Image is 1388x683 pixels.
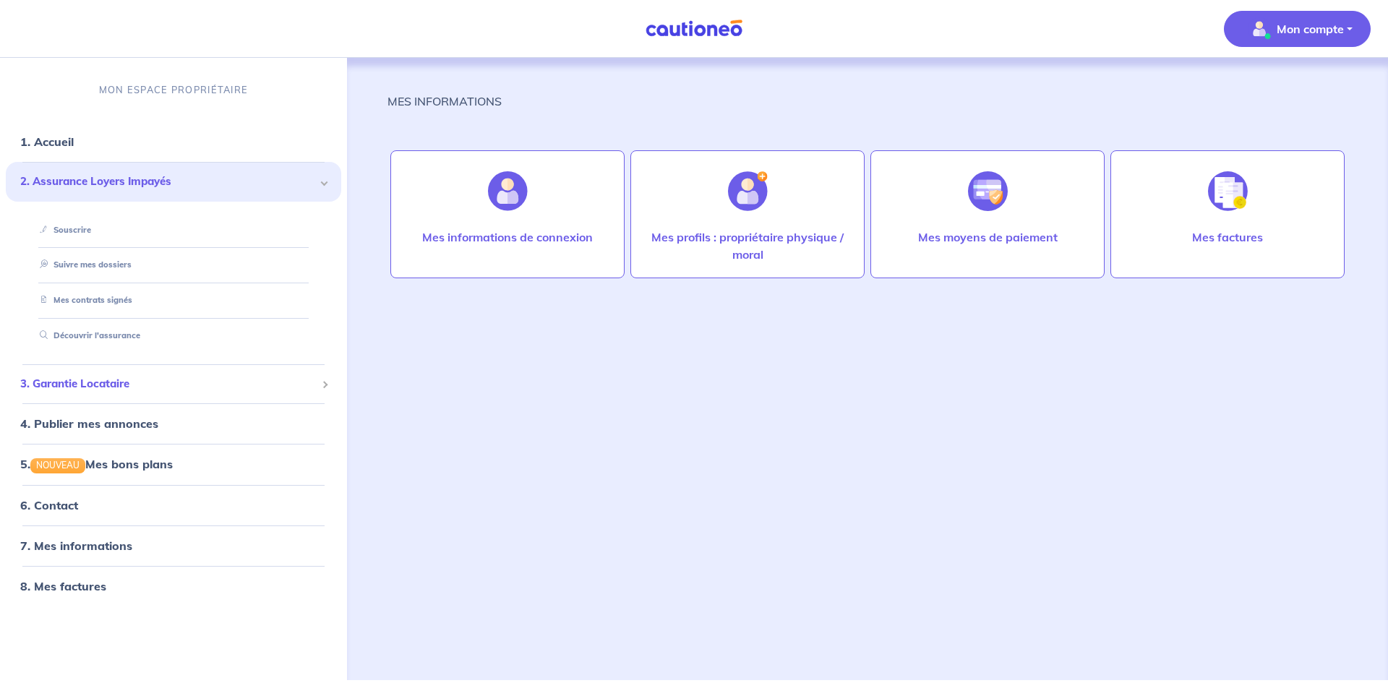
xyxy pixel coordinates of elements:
[646,228,849,263] p: Mes profils : propriétaire physique / moral
[422,228,593,246] p: Mes informations de connexion
[6,369,341,398] div: 3. Garantie Locataire
[23,218,324,241] div: Souscrire
[20,578,106,593] a: 8. Mes factures
[20,134,74,149] a: 1. Accueil
[23,288,324,312] div: Mes contrats signés
[20,497,78,512] a: 6. Contact
[20,173,316,190] span: 2. Assurance Loyers Impayés
[6,530,341,559] div: 7. Mes informations
[23,324,324,348] div: Découvrir l'assurance
[640,20,748,38] img: Cautioneo
[34,259,132,270] a: Suivre mes dossiers
[968,171,1008,211] img: illu_credit_card_no_anim.svg
[20,457,173,471] a: 5.NOUVEAUMes bons plans
[99,83,248,97] p: MON ESPACE PROPRIÉTAIRE
[6,409,341,438] div: 4. Publier mes annonces
[6,571,341,600] div: 8. Mes factures
[6,450,341,478] div: 5.NOUVEAUMes bons plans
[20,375,316,392] span: 3. Garantie Locataire
[34,224,91,234] a: Souscrire
[23,253,324,277] div: Suivre mes dossiers
[34,330,140,340] a: Découvrir l'assurance
[728,171,768,211] img: illu_account_add.svg
[20,416,158,431] a: 4. Publier mes annonces
[1248,17,1271,40] img: illu_account_valid_menu.svg
[918,228,1058,246] p: Mes moyens de paiement
[20,538,132,552] a: 7. Mes informations
[1277,20,1344,38] p: Mon compte
[488,171,528,211] img: illu_account.svg
[34,295,132,305] a: Mes contrats signés
[387,93,502,110] p: MES INFORMATIONS
[6,162,341,202] div: 2. Assurance Loyers Impayés
[1192,228,1263,246] p: Mes factures
[6,490,341,519] div: 6. Contact
[6,127,341,156] div: 1. Accueil
[1208,171,1248,211] img: illu_invoice.svg
[1224,11,1371,47] button: illu_account_valid_menu.svgMon compte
